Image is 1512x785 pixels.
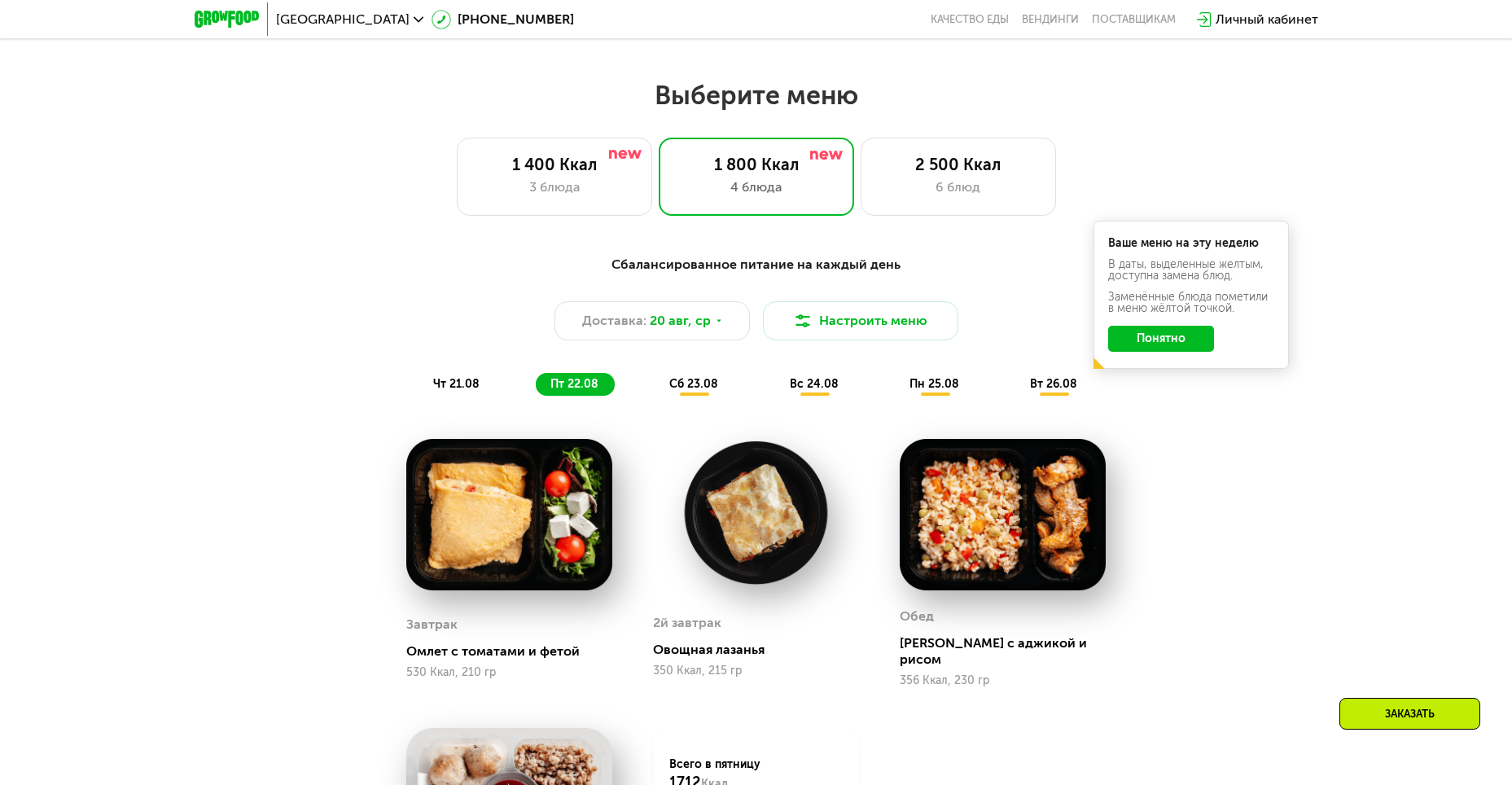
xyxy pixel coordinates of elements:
[1108,259,1274,282] div: В даты, выделенные желтым, доступна замена блюд.
[900,635,1119,668] div: [PERSON_NAME] с аджикой и рисом
[1030,377,1077,391] span: вт 26.08
[1022,13,1079,26] a: Вендинги
[1339,698,1480,730] div: Заказать
[900,674,1106,687] div: 356 Ккал, 230 гр
[52,79,1460,112] h2: Выберите меню
[878,155,1039,174] div: 2 500 Ккал
[474,155,635,174] div: 1 400 Ккал
[582,311,646,331] span: Доставка:
[1108,238,1274,249] div: Ваше меню на эту неделю
[1216,10,1318,29] div: Личный кабинет
[909,377,959,391] span: пн 25.08
[669,377,718,391] span: сб 23.08
[653,642,872,658] div: Овощная лазанья
[650,311,711,331] span: 20 авг, ср
[406,666,612,679] div: 530 Ккал, 210 гр
[676,155,837,174] div: 1 800 Ккал
[1108,326,1214,352] button: Понятно
[1108,292,1274,314] div: Заменённые блюда пометили в меню жёлтой точкой.
[790,377,839,391] span: вс 24.08
[276,13,410,26] span: [GEOGRAPHIC_DATA]
[653,611,721,635] div: 2й завтрак
[653,664,859,678] div: 350 Ккал, 215 гр
[763,301,958,340] button: Настроить меню
[900,604,934,629] div: Обед
[406,612,458,637] div: Завтрак
[878,178,1039,197] div: 6 блюд
[676,178,837,197] div: 4 блюда
[931,13,1009,26] a: Качество еды
[432,10,574,29] a: [PHONE_NUMBER]
[1092,13,1176,26] div: поставщикам
[474,178,635,197] div: 3 блюда
[406,643,625,660] div: Омлет с томатами и фетой
[274,255,1238,275] div: Сбалансированное питание на каждый день
[550,377,598,391] span: пт 22.08
[433,377,480,391] span: чт 21.08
